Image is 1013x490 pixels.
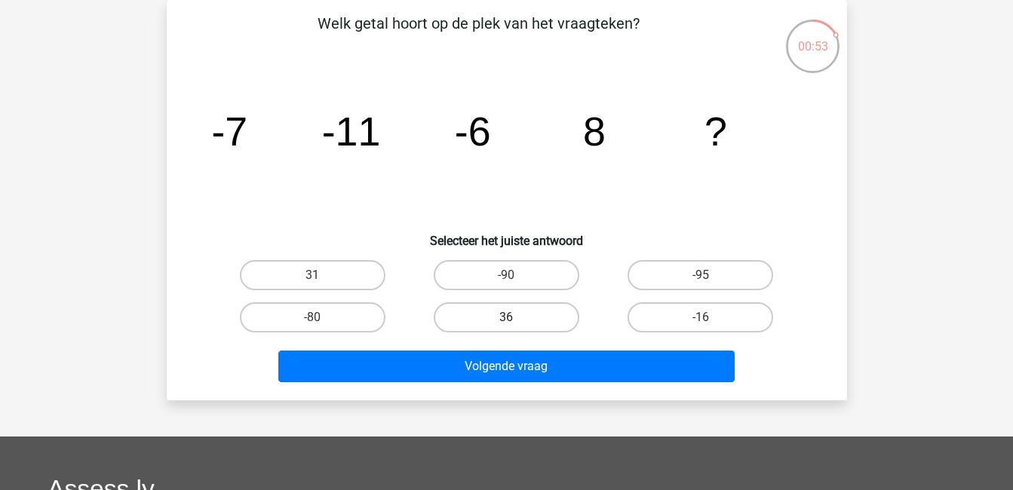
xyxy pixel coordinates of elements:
label: 36 [434,302,579,332]
tspan: -11 [321,109,380,154]
tspan: ? [704,109,727,154]
label: 31 [240,260,385,290]
tspan: 8 [582,109,605,154]
tspan: -6 [454,109,490,154]
label: -90 [434,260,579,290]
tspan: -7 [211,109,247,154]
label: -95 [628,260,773,290]
label: -80 [240,302,385,332]
button: Volgende vraag [278,351,735,382]
label: -16 [628,302,773,332]
div: 00:53 [784,18,841,56]
h6: Selecteer het juiste antwoord [191,222,823,248]
p: Welk getal hoort op de plek van het vraagteken? [191,12,766,57]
